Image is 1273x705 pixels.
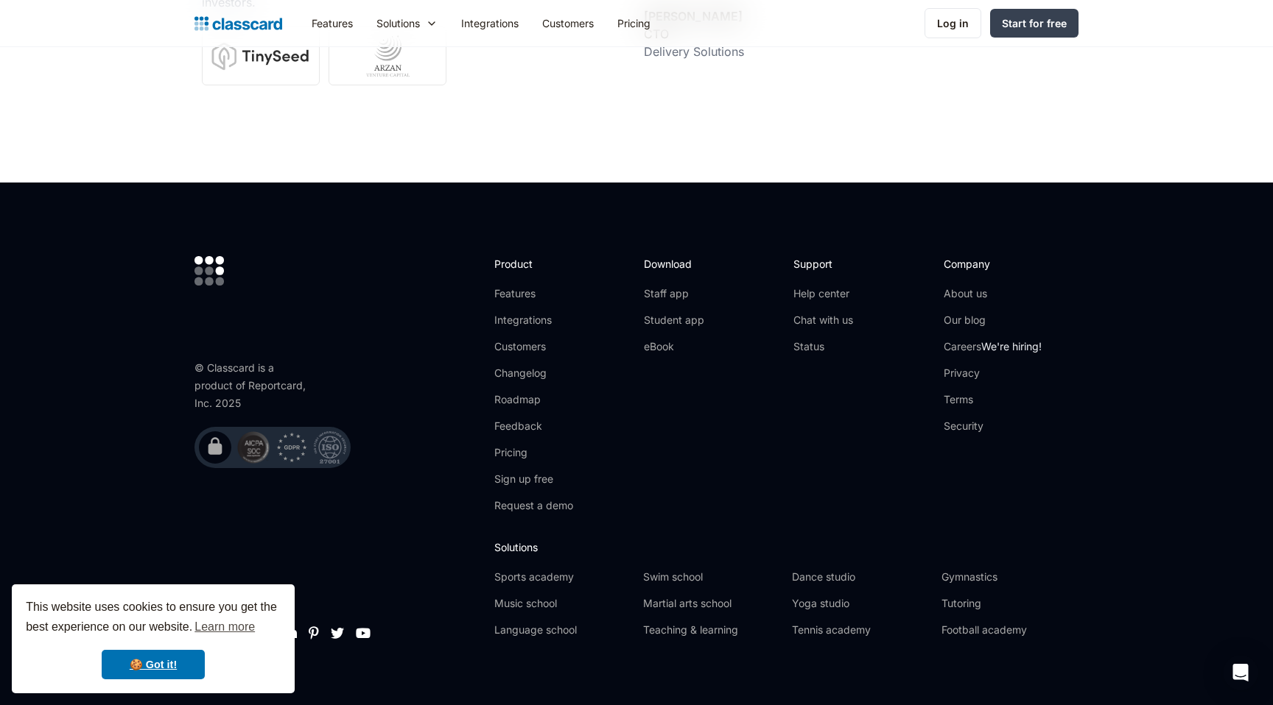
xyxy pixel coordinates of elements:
a: CareersWe're hiring! [944,339,1042,354]
a: Music school [494,596,631,611]
a: Features [300,7,365,40]
span: We're hiring! [981,340,1042,352]
h2: Download [644,256,704,272]
a: Football academy [941,623,1079,637]
span: This website uses cookies to ensure you get the best experience on our website. [26,598,281,638]
a: eBook [644,339,704,354]
a: Pricing [606,7,662,40]
a: Log in [925,8,981,38]
a: Gymnastics [941,570,1079,584]
div: Open Intercom Messenger [1223,655,1258,690]
a: Tennis academy [792,623,929,637]
a: Yoga studio [792,596,929,611]
div: cookieconsent [12,584,295,693]
a:  [331,626,344,640]
h2: Support [793,256,853,272]
a: Help center [793,286,853,301]
a: Feedback [494,419,573,433]
a: Sign up free [494,472,573,486]
a: Chat with us [793,313,853,327]
a: Roadmap [494,392,573,407]
a: Pricing [494,445,573,460]
a: Features [494,286,573,301]
div: © Classcard is a product of Reportcard, Inc. 2025 [194,359,312,412]
a: Tutoring [941,596,1079,611]
div: Start for free [1002,15,1067,31]
a: About us [944,286,1042,301]
a: Changelog [494,366,573,380]
a: Customers [494,339,573,354]
h2: Solutions [494,539,1079,555]
a: Teaching & learning [643,623,780,637]
a: Status [793,339,853,354]
a:  [309,626,319,640]
a: Language school [494,623,631,637]
div: Delivery Solutions [644,43,744,60]
a: Martial arts school [643,596,780,611]
a: Request a demo [494,498,573,513]
a: Dance studio [792,570,929,584]
a: Sports academy [494,570,631,584]
a: dismiss cookie message [102,650,205,679]
a: Staff app [644,286,704,301]
a: Customers [530,7,606,40]
a: Swim school [643,570,780,584]
a: Integrations [494,313,573,327]
a: learn more about cookies [192,616,257,638]
a: Start for free [990,9,1079,38]
a: Our blog [944,313,1042,327]
h2: Product [494,256,573,272]
a: Security [944,419,1042,433]
a: home [194,13,282,34]
div: Solutions [365,7,449,40]
div: Log in [937,15,969,31]
a:  [356,626,371,640]
a: Student app [644,313,704,327]
a: Privacy [944,366,1042,380]
div: Solutions [376,15,420,31]
a: Integrations [449,7,530,40]
h2: Company [944,256,1042,272]
a: Terms [944,392,1042,407]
